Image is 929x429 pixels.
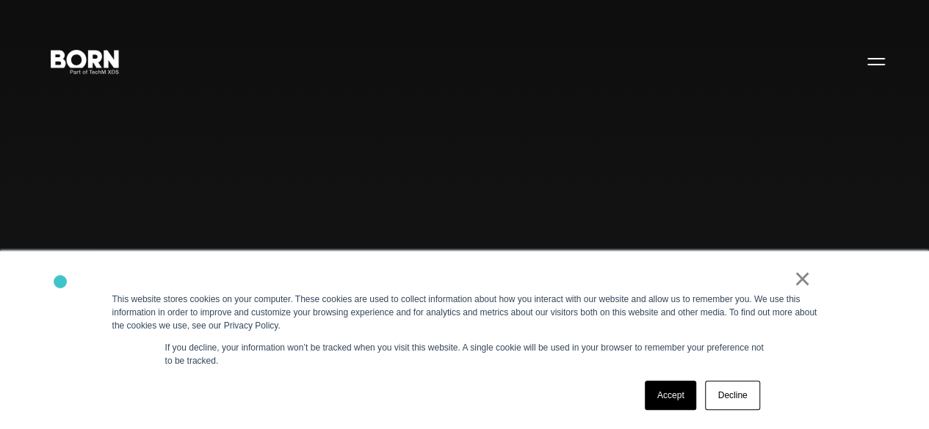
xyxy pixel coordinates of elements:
button: Open [858,45,894,76]
a: Accept [645,381,697,410]
a: Decline [705,381,759,410]
div: This website stores cookies on your computer. These cookies are used to collect information about... [112,293,817,332]
a: × [794,272,811,285]
p: If you decline, your information won’t be tracked when you visit this website. A single cookie wi... [165,341,764,367]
